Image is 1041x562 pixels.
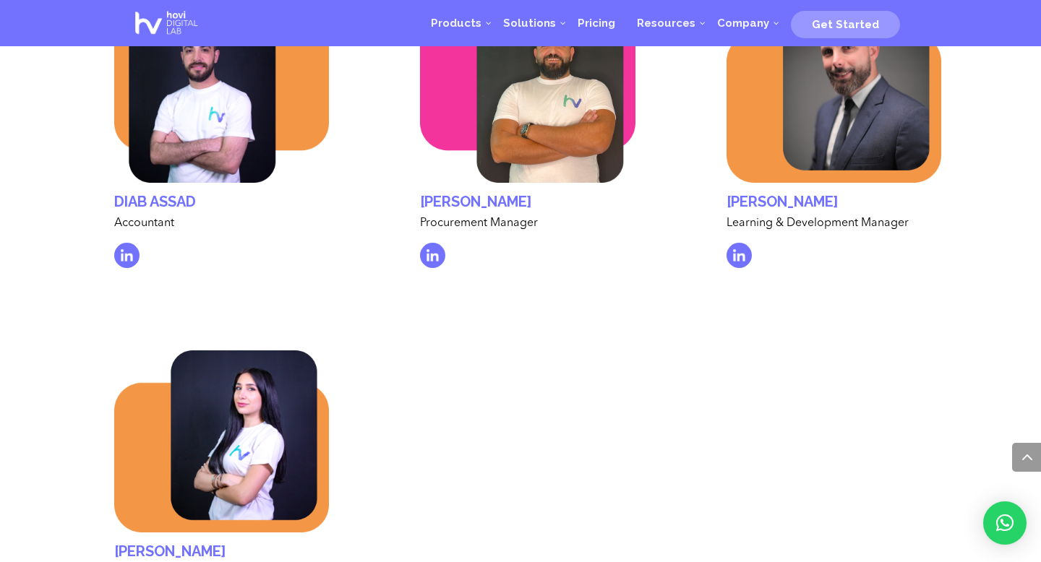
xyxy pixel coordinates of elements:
[492,1,567,45] a: Solutions
[706,1,780,45] a: Company
[791,12,900,34] a: Get Started
[717,17,769,30] span: Company
[567,1,626,45] a: Pricing
[503,17,556,30] span: Solutions
[637,17,695,30] span: Resources
[626,1,706,45] a: Resources
[420,1,492,45] a: Products
[431,17,481,30] span: Products
[812,18,879,31] span: Get Started
[420,217,635,243] p: Procurement Manager
[578,17,615,30] span: Pricing
[420,194,635,217] h2: [PERSON_NAME]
